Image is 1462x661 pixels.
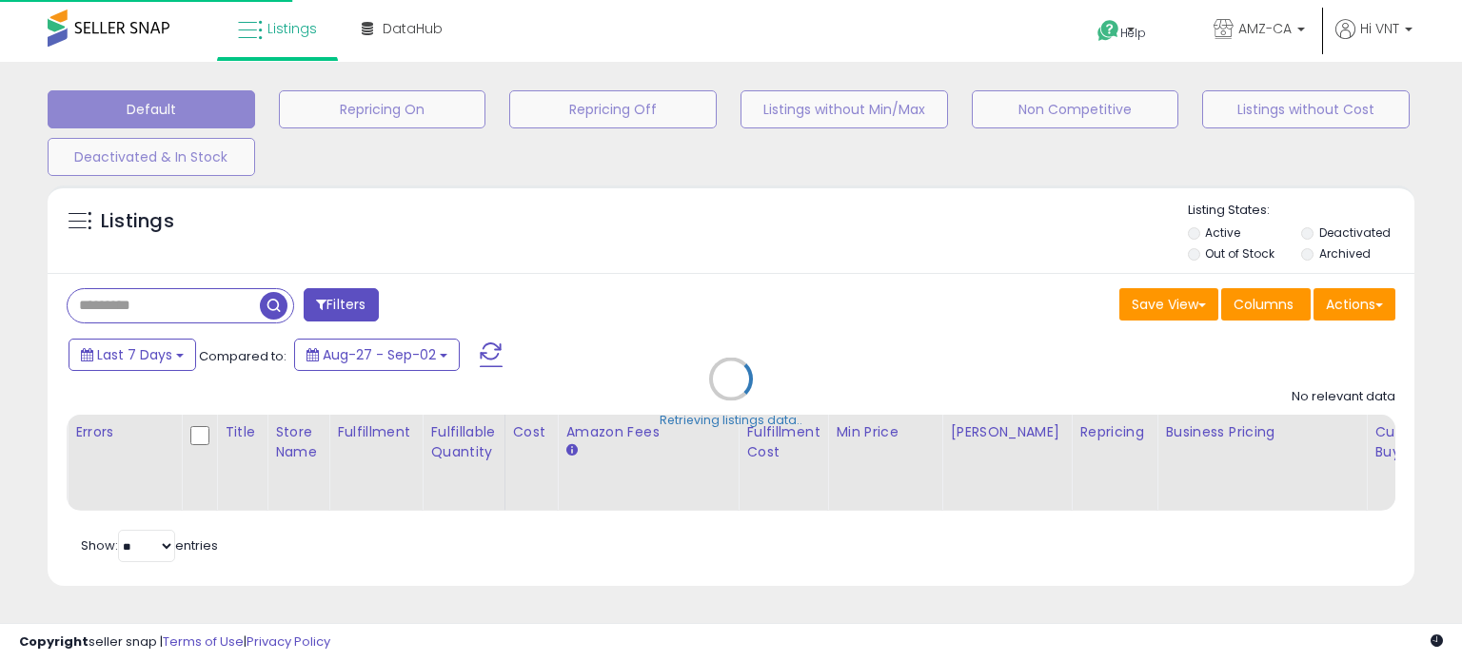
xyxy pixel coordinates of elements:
[19,633,330,651] div: seller snap | |
[383,19,443,38] span: DataHub
[48,90,255,128] button: Default
[1238,19,1292,38] span: AMZ-CA
[247,632,330,651] a: Privacy Policy
[48,138,255,176] button: Deactivated & In Stock
[972,90,1179,128] button: Non Competitive
[1082,5,1183,62] a: Help
[1096,19,1120,43] i: Get Help
[1360,19,1399,38] span: Hi VNT
[1202,90,1410,128] button: Listings without Cost
[509,90,717,128] button: Repricing Off
[19,632,89,651] strong: Copyright
[279,90,486,128] button: Repricing On
[267,19,317,38] span: Listings
[1120,25,1146,41] span: Help
[660,412,802,429] div: Retrieving listings data..
[1335,19,1413,62] a: Hi VNT
[163,632,244,651] a: Terms of Use
[741,90,948,128] button: Listings without Min/Max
